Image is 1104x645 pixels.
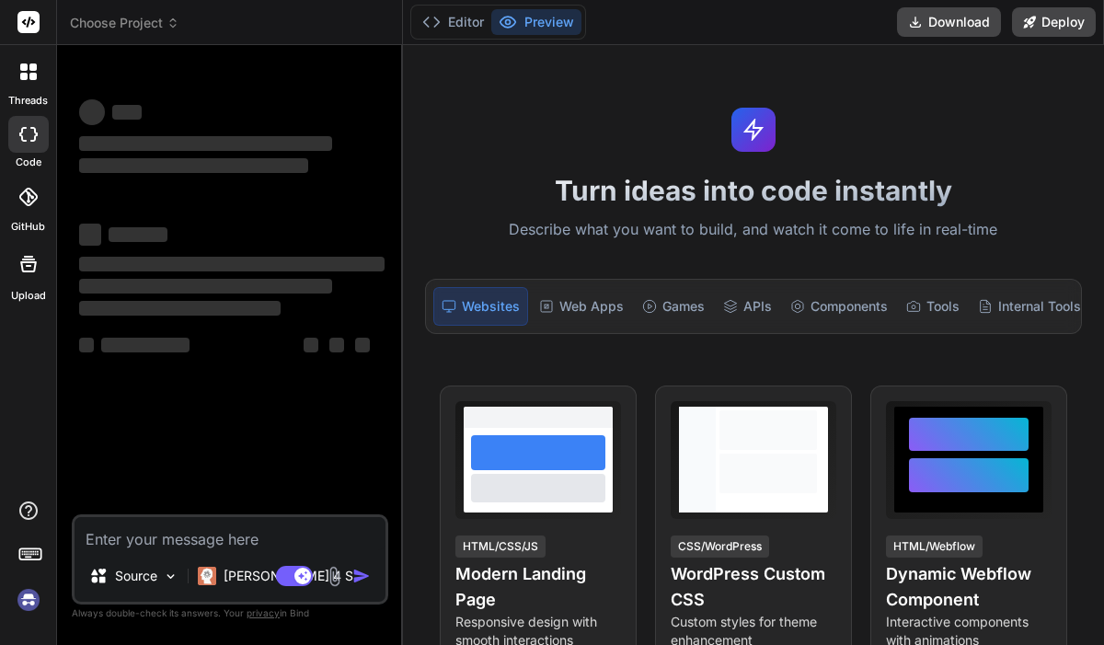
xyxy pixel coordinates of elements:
img: attachment [324,566,345,587]
button: Editor [415,9,491,35]
span: ‌ [79,99,105,125]
span: ‌ [79,279,332,294]
span: Choose Project [70,14,179,32]
span: ‌ [79,158,308,173]
span: ‌ [329,338,344,352]
div: Components [783,287,895,326]
div: CSS/WordPress [671,536,769,558]
span: ‌ [79,136,332,151]
p: Describe what you want to build, and watch it come to life in real-time [414,218,1093,242]
h4: Modern Landing Page [455,561,621,613]
img: signin [13,584,44,616]
span: ‌ [304,338,318,352]
span: ‌ [79,338,94,352]
div: Websites [433,287,528,326]
button: Preview [491,9,581,35]
button: Download [897,7,1001,37]
p: Always double-check its answers. Your in Bind [72,605,388,622]
p: [PERSON_NAME] 4 S.. [224,567,361,585]
label: threads [8,93,48,109]
div: Games [635,287,712,326]
button: Deploy [1012,7,1096,37]
label: Upload [11,288,46,304]
img: icon [352,567,371,585]
span: ‌ [79,224,101,246]
span: ‌ [355,338,370,352]
p: Source [115,567,157,585]
div: Internal Tools [971,287,1088,326]
span: ‌ [79,257,385,271]
div: APIs [716,287,779,326]
label: GitHub [11,219,45,235]
h4: WordPress Custom CSS [671,561,836,613]
img: Pick Models [163,569,178,584]
span: ‌ [112,105,142,120]
div: HTML/Webflow [886,536,983,558]
span: ‌ [109,227,167,242]
h4: Dynamic Webflow Component [886,561,1052,613]
div: Tools [899,287,967,326]
span: ‌ [101,338,190,352]
span: ‌ [79,301,281,316]
div: Web Apps [532,287,631,326]
label: code [16,155,41,170]
img: Claude 4 Sonnet [198,567,216,585]
span: privacy [247,607,280,618]
div: HTML/CSS/JS [455,536,546,558]
h1: Turn ideas into code instantly [414,174,1093,207]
